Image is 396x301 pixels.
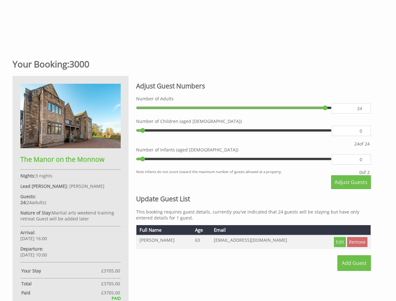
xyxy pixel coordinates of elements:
[21,268,101,274] strong: Your Stay
[331,175,371,189] button: Adjust Guests
[27,199,45,205] span: adult
[20,183,68,189] strong: Lead [PERSON_NAME]:
[136,169,358,175] small: Note infants do not count toward the maximum number of guests allowed at a property.
[211,225,317,235] th: Email
[20,155,121,164] h2: The Manor on the Monnow
[347,237,367,247] a: Remove
[13,58,69,70] a: Your Booking:
[136,147,371,153] label: Number of Infants (aged [DEMOGRAPHIC_DATA])
[136,118,371,124] label: Number of Children (aged [DEMOGRAPHIC_DATA])
[20,246,43,252] strong: Departure:
[20,296,121,301] div: PAID
[104,268,120,274] span: 3705.00
[20,246,121,258] p: [DATE] 10:00
[192,235,211,249] td: 63
[20,173,35,179] strong: Nights:
[104,290,120,296] span: 3705.00
[104,281,120,287] span: 3705.00
[27,199,32,205] span: 24
[136,225,192,235] th: Full Name
[101,281,120,287] span: £
[20,199,46,205] span: ( )
[4,0,392,47] iframe: Customer reviews powered by Trustpilot
[13,58,376,70] h1: 3000
[192,225,211,235] th: Age
[20,230,121,241] p: [DATE] 16:00
[20,173,121,179] p: 3 nights
[353,141,371,147] div: of 24
[20,230,35,235] strong: Arrival:
[101,290,120,296] span: £
[359,169,362,175] span: 0
[334,237,346,247] a: Edit
[69,183,104,189] span: [PERSON_NAME]
[20,144,121,164] a: The Manor on the Monnow
[354,141,359,147] span: 24
[21,290,101,296] strong: Paid
[136,82,371,90] h2: Adjust Guest Numbers
[136,194,371,203] h2: Update Guest List
[20,84,121,148] img: An image of 'The Manor on the Monnow'
[337,255,371,271] a: Add Guest
[335,179,367,186] span: Adjust Guests
[43,199,45,205] span: s
[101,268,120,274] span: £
[211,235,317,249] td: [EMAIL_ADDRESS][DOMAIN_NAME]
[136,96,371,102] label: Number of Adults
[21,281,101,287] strong: Total
[20,193,36,199] strong: Guests:
[20,210,52,216] strong: Nature of Stay:
[358,169,371,175] div: of 2
[20,199,25,205] strong: 24
[136,209,371,221] p: This booking requires guest details, currently you've indicated that 24 guests will be staying bu...
[20,210,121,222] p: Martial arts weekend training retreat Guest will be added later
[136,235,192,249] td: [PERSON_NAME]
